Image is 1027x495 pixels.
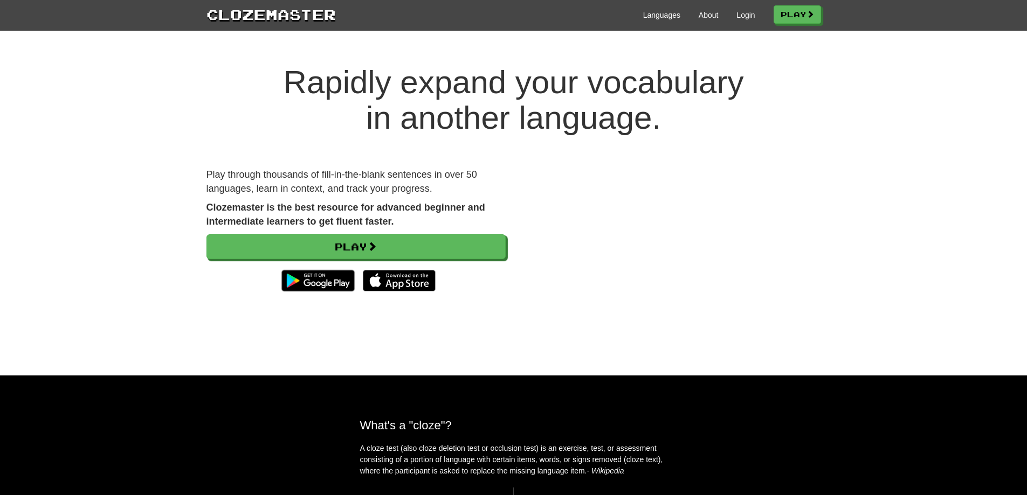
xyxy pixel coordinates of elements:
a: Clozemaster [206,4,336,24]
p: Play through thousands of fill-in-the-blank sentences in over 50 languages, learn in context, and... [206,168,506,196]
h2: What's a "cloze"? [360,419,667,432]
em: - Wikipedia [587,466,624,475]
img: Get it on Google Play [276,264,360,297]
img: Download_on_the_App_Store_Badge_US-UK_135x40-25178aeef6eb6b83b96f5f2d004eda3bffbb37122de64afbaef7... [363,270,436,291]
p: A cloze test (also cloze deletion test or occlusion test) is an exercise, test, or assessment con... [360,443,667,477]
strong: Clozemaster is the best resource for advanced beginner and intermediate learners to get fluent fa... [206,202,485,227]
a: Languages [643,10,680,20]
a: Login [736,10,755,20]
a: Play [774,5,821,24]
a: About [699,10,719,20]
a: Play [206,234,506,259]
